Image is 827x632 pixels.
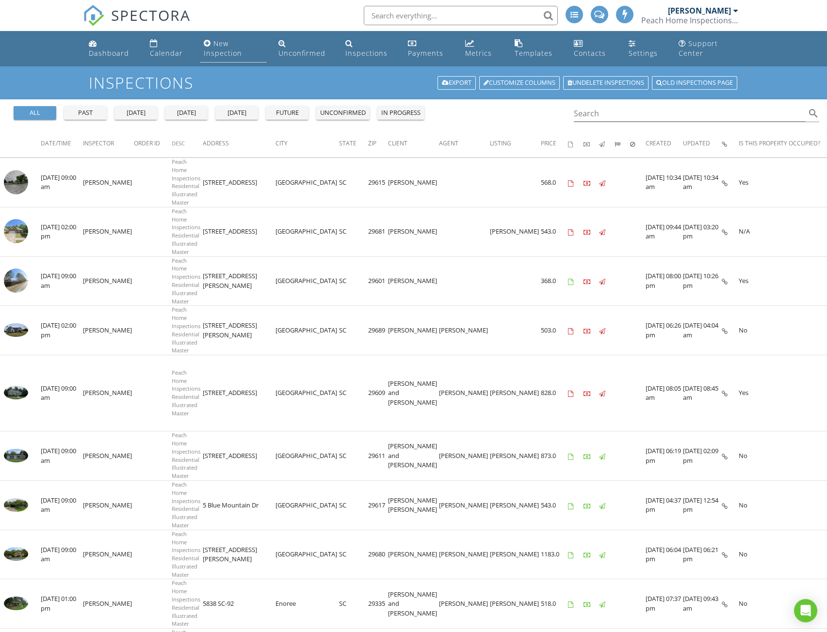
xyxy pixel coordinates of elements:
[368,130,388,158] th: Zip: Not sorted.
[683,431,722,481] td: [DATE] 02:09 pm
[150,48,183,58] div: Calendar
[339,130,368,158] th: State: Not sorted.
[41,480,83,530] td: [DATE] 09:00 am
[203,480,276,530] td: 5 Blue Mountain Dr
[439,579,490,629] td: [PERSON_NAME]
[615,130,630,158] th: Submitted: Not sorted.
[388,130,439,158] th: Client: Not sorted.
[345,48,388,58] div: Inspections
[683,207,722,256] td: [DATE] 03:20 pm
[83,13,191,33] a: SPECTORA
[276,130,339,158] th: City: Not sorted.
[83,130,134,158] th: Inspector: Not sorted.
[339,139,357,147] span: State
[276,355,339,431] td: [GEOGRAPHIC_DATA]
[646,256,683,306] td: [DATE] 08:00 pm
[439,355,490,431] td: [PERSON_NAME]
[341,35,396,63] a: Inspections
[146,35,193,63] a: Calendar
[490,207,541,256] td: [PERSON_NAME]
[203,256,276,306] td: [STREET_ADDRESS][PERSON_NAME]
[490,431,541,481] td: [PERSON_NAME]
[134,139,160,147] span: Order ID
[646,158,683,207] td: [DATE] 10:34 am
[364,6,558,25] input: Search everything...
[490,530,541,579] td: [PERSON_NAME]
[4,386,28,399] img: 9298033%2Fcover_photos%2FI0TesaF6u186oyo80Uav%2Fsmall.jpg
[599,130,615,158] th: Published: Not sorted.
[388,207,439,256] td: [PERSON_NAME]
[41,530,83,579] td: [DATE] 09:00 am
[388,158,439,207] td: [PERSON_NAME]
[439,306,490,355] td: [PERSON_NAME]
[404,35,454,63] a: Payments
[172,481,200,529] span: Peach Home Inspections Residential Illustrated Master
[683,256,722,306] td: [DATE] 10:26 pm
[68,108,103,118] div: past
[276,139,288,147] span: City
[683,130,722,158] th: Updated: Not sorted.
[172,431,200,479] span: Peach Home Inspections Residential Illustrated Master
[646,306,683,355] td: [DATE] 06:26 pm
[388,256,439,306] td: [PERSON_NAME]
[388,480,439,530] td: [PERSON_NAME] [PERSON_NAME]
[541,306,568,355] td: 503.0
[683,530,722,579] td: [DATE] 06:21 pm
[278,48,325,58] div: Unconfirmed
[574,48,606,58] div: Contacts
[41,158,83,207] td: [DATE] 09:00 am
[89,48,129,58] div: Dashboard
[541,480,568,530] td: 543.0
[4,597,28,610] img: 9325304%2Fcover_photos%2FUYyzzsf0LFYZPyTO3FWQ%2Fsmall.jpg
[276,306,339,355] td: [GEOGRAPHIC_DATA]
[4,498,28,512] img: 9347966%2Fcover_photos%2FtymdF3GmYDGALb5rmWjz%2Fsmall.jpg
[339,579,368,629] td: SC
[203,130,276,158] th: Address: Not sorted.
[368,207,388,256] td: 29681
[646,480,683,530] td: [DATE] 04:37 pm
[276,480,339,530] td: [GEOGRAPHIC_DATA]
[388,355,439,431] td: [PERSON_NAME] and [PERSON_NAME]
[83,158,134,207] td: [PERSON_NAME]
[276,530,339,579] td: [GEOGRAPHIC_DATA]
[570,35,617,63] a: Contacts
[4,219,28,243] img: streetview
[630,130,646,158] th: Canceled: Not sorted.
[165,106,208,120] button: [DATE]
[203,139,229,147] span: Address
[41,130,83,158] th: Date/Time: Not sorted.
[646,579,683,629] td: [DATE] 07:37 pm
[83,207,134,256] td: [PERSON_NAME]
[172,257,200,305] span: Peach Home Inspections Residential Illustrated Master
[41,355,83,431] td: [DATE] 09:00 am
[679,39,718,58] div: Support Center
[276,158,339,207] td: [GEOGRAPHIC_DATA]
[541,139,556,147] span: Price
[275,35,334,63] a: Unconfirmed
[276,431,339,481] td: [GEOGRAPHIC_DATA]
[439,130,490,158] th: Agent: Not sorted.
[683,579,722,629] td: [DATE] 09:43 am
[541,431,568,481] td: 873.0
[541,530,568,579] td: 1183.0
[683,158,722,207] td: [DATE] 10:34 am
[646,355,683,431] td: [DATE] 08:05 am
[169,108,204,118] div: [DATE]
[368,480,388,530] td: 29617
[339,431,368,481] td: SC
[41,306,83,355] td: [DATE] 02:00 pm
[41,579,83,629] td: [DATE] 01:00 pm
[172,158,200,206] span: Peach Home Inspections Residential Illustrated Master
[204,39,242,58] div: New Inspection
[41,207,83,256] td: [DATE] 02:00 pm
[629,48,658,58] div: Settings
[381,108,421,118] div: in progress
[83,256,134,306] td: [PERSON_NAME]
[203,306,276,355] td: [STREET_ADDRESS][PERSON_NAME]
[200,35,267,63] a: New Inspection
[368,431,388,481] td: 29611
[83,530,134,579] td: [PERSON_NAME]
[83,5,104,26] img: The Best Home Inspection Software - Spectora
[641,16,738,25] div: Peach Home Inspections LLC
[83,480,134,530] td: [PERSON_NAME]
